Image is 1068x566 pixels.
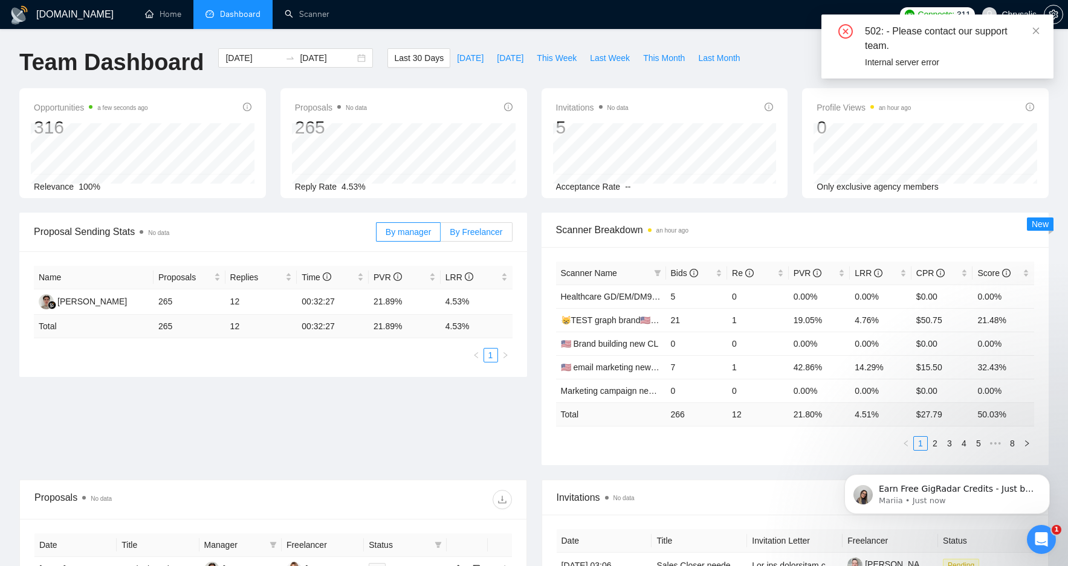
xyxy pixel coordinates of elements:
span: 1 [1052,525,1061,535]
td: 21.80 % [789,402,850,426]
span: info-circle [874,269,882,277]
button: right [1020,436,1034,451]
th: Name [34,266,154,289]
td: 19.05% [789,308,850,332]
span: dashboard [206,10,214,18]
a: RG[PERSON_NAME] [39,296,127,306]
li: Next Page [498,348,513,362]
td: 0.00% [789,332,850,355]
span: close-circle [838,24,853,39]
th: Freelancer [282,533,364,557]
span: info-circle [465,272,473,281]
span: filter [432,536,444,554]
span: By manager [386,227,431,237]
span: This Month [643,51,685,65]
td: 5 [666,285,728,308]
span: info-circle [936,269,945,277]
div: Proposals [34,490,273,509]
span: By Freelancer [450,227,502,237]
th: Manager [199,533,282,557]
button: Last 30 Days [387,48,450,68]
time: an hour ago [656,227,688,234]
li: 1 [484,348,498,362]
td: 0 [727,379,789,402]
img: RG [39,294,54,309]
span: Invitations [557,490,1034,505]
div: 316 [34,116,148,139]
td: 21.89% [369,289,441,315]
span: 311 [957,8,970,21]
input: End date [300,51,355,65]
td: 1 [727,308,789,332]
span: Scanner Name [561,268,617,278]
div: 5 [556,116,629,139]
span: Dashboard [220,9,261,19]
a: 4 [957,437,971,450]
img: gigradar-bm.png [48,301,56,309]
span: Opportunities [34,100,148,115]
td: 4.51 % [850,402,911,426]
span: info-circle [393,272,402,281]
td: $0.00 [911,332,973,355]
td: $0.00 [911,285,973,308]
th: Invitation Letter [747,529,843,553]
span: Invitations [556,100,629,115]
td: 21.89 % [369,315,441,338]
img: upwork-logo.png [905,10,914,19]
span: Replies [230,271,283,284]
a: Marketing campaign new CL [561,386,668,396]
button: setting [1044,5,1063,24]
span: No data [91,495,112,502]
span: to [285,53,295,63]
span: info-circle [765,103,773,111]
span: PVR [794,268,822,278]
td: $ 27.79 [911,402,973,426]
span: Bids [671,268,698,278]
td: 42.86% [789,355,850,379]
span: filter [654,269,661,277]
span: 100% [79,182,100,191]
a: 2 [928,437,942,450]
td: 14.29% [850,355,911,379]
td: 12 [225,289,297,315]
span: Re [732,268,754,278]
h1: Team Dashboard [19,48,204,77]
span: right [1023,440,1031,447]
td: 265 [154,315,225,338]
td: 4.76% [850,308,911,332]
span: left [902,440,910,447]
li: 2 [928,436,942,451]
td: 266 [666,402,728,426]
td: 0 [666,332,728,355]
span: Proposal Sending Stats [34,224,376,239]
iframe: Intercom notifications message [826,449,1068,533]
td: 1 [727,355,789,379]
li: 5 [971,436,986,451]
span: info-circle [690,269,698,277]
span: info-circle [1002,269,1011,277]
td: $0.00 [911,379,973,402]
td: 0.00% [850,285,911,308]
li: 3 [942,436,957,451]
a: 5 [972,437,985,450]
span: filter [435,541,442,548]
img: logo [10,5,29,25]
span: Score [977,268,1010,278]
span: close [1032,27,1040,35]
td: $15.50 [911,355,973,379]
span: Manager [204,538,265,552]
span: This Week [537,51,577,65]
span: swap-right [285,53,295,63]
li: 4 [957,436,971,451]
td: 21 [666,308,728,332]
span: info-circle [323,272,331,281]
span: Connects: [918,8,954,21]
td: 265 [154,289,225,315]
td: Total [34,315,154,338]
li: Next Page [1020,436,1034,451]
span: LRR [855,268,882,278]
span: New [1032,219,1049,229]
th: Title [652,529,747,553]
